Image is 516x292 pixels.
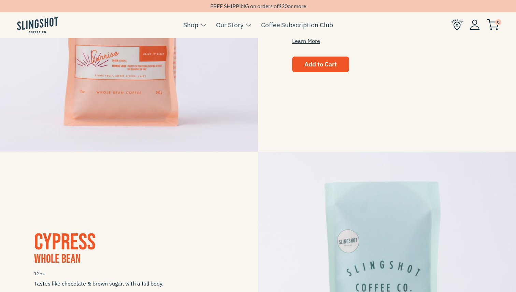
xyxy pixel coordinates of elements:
[34,252,81,266] span: Whole Bean
[34,268,224,280] span: 12oz
[278,3,282,9] span: $
[487,21,499,29] a: 0
[216,20,243,30] a: Our Story
[304,60,337,68] span: Add to Cart
[451,19,463,30] img: Find Us
[495,19,501,25] span: 0
[292,57,349,72] button: Add to Cart
[34,229,96,256] a: Cypress
[183,20,198,30] a: Shop
[470,19,480,30] img: Account
[487,19,499,30] img: cart
[292,37,320,44] a: Learn More
[261,20,333,30] a: Coffee Subscription Club
[282,3,288,9] span: 30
